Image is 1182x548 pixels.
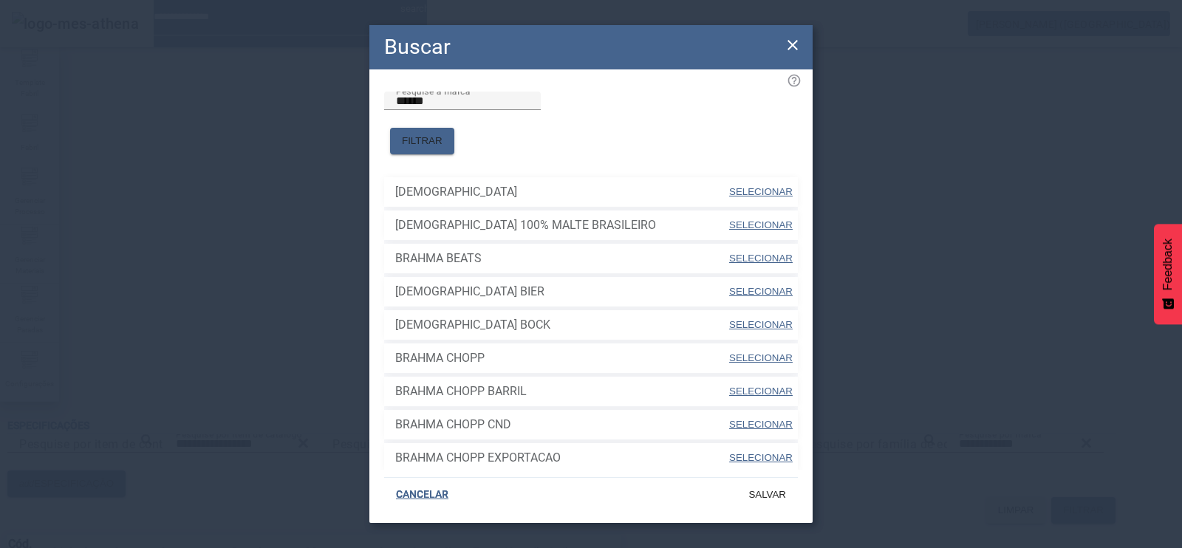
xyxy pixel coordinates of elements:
span: FILTRAR [402,134,443,148]
button: CANCELAR [384,482,460,508]
span: BRAHMA CHOPP [395,349,728,367]
span: BRAHMA BEATS [395,250,728,267]
button: Feedback - Mostrar pesquisa [1154,224,1182,324]
button: SELECIONAR [728,345,794,371]
button: SELECIONAR [728,212,794,239]
span: [DEMOGRAPHIC_DATA] BOCK [395,316,728,334]
span: [DEMOGRAPHIC_DATA] [395,183,728,201]
button: SELECIONAR [728,245,794,272]
span: SELECIONAR [729,419,793,430]
span: BRAHMA CHOPP BARRIL [395,383,728,400]
span: BRAHMA CHOPP EXPORTACAO [395,449,728,467]
button: SALVAR [737,482,798,508]
span: SELECIONAR [729,319,793,330]
span: SALVAR [748,487,786,502]
button: FILTRAR [390,128,454,154]
span: Feedback [1161,239,1175,290]
span: SELECIONAR [729,253,793,264]
span: SELECIONAR [729,286,793,297]
button: SELECIONAR [728,378,794,405]
span: CANCELAR [396,487,448,502]
span: SELECIONAR [729,219,793,230]
span: SELECIONAR [729,186,793,197]
button: SELECIONAR [728,445,794,471]
span: [DEMOGRAPHIC_DATA] 100% MALTE BRASILEIRO [395,216,728,234]
span: [DEMOGRAPHIC_DATA] BIER [395,283,728,301]
button: SELECIONAR [728,179,794,205]
button: SELECIONAR [728,312,794,338]
span: SELECIONAR [729,352,793,363]
span: SELECIONAR [729,386,793,397]
span: SELECIONAR [729,452,793,463]
button: SELECIONAR [728,411,794,438]
span: BRAHMA CHOPP CND [395,416,728,434]
button: SELECIONAR [728,278,794,305]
